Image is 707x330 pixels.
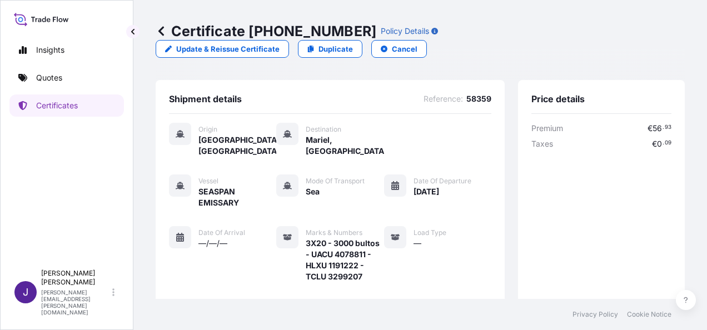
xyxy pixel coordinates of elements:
[653,124,662,132] span: 56
[41,269,110,287] p: [PERSON_NAME] [PERSON_NAME]
[36,44,64,56] p: Insights
[306,125,341,134] span: Destination
[572,310,618,319] a: Privacy Policy
[665,126,671,129] span: 93
[169,93,242,104] span: Shipment details
[176,43,280,54] p: Update & Reissue Certificate
[198,134,276,157] span: [GEOGRAPHIC_DATA], [GEOGRAPHIC_DATA]
[414,228,446,237] span: Load Type
[23,287,28,298] span: J
[663,141,664,145] span: .
[198,125,217,134] span: Origin
[156,40,289,58] a: Update & Reissue Certificate
[652,140,657,148] span: €
[665,141,671,145] span: 09
[41,289,110,316] p: [PERSON_NAME][EMAIL_ADDRESS][PERSON_NAME][DOMAIN_NAME]
[392,43,417,54] p: Cancel
[414,238,421,249] span: —
[36,72,62,83] p: Quotes
[318,43,353,54] p: Duplicate
[9,67,124,89] a: Quotes
[531,123,563,134] span: Premium
[663,126,664,129] span: .
[627,310,671,319] a: Cookie Notice
[9,94,124,117] a: Certificates
[531,138,553,149] span: Taxes
[371,40,427,58] button: Cancel
[657,140,662,148] span: 0
[306,228,362,237] span: Marks & Numbers
[414,186,439,197] span: [DATE]
[298,40,362,58] a: Duplicate
[306,238,384,282] span: 3X20 - 3000 bultos - UACU 4078811 - HLXU 1191222 - TCLU 3299207
[381,26,429,37] p: Policy Details
[36,100,78,111] p: Certificates
[198,177,218,186] span: Vessel
[306,177,365,186] span: Mode of Transport
[424,93,463,104] span: Reference :
[9,39,124,61] a: Insights
[531,93,585,104] span: Price details
[198,228,245,237] span: Date of Arrival
[414,177,471,186] span: Date of Departure
[306,134,384,157] span: Mariel, [GEOGRAPHIC_DATA]
[156,22,376,40] p: Certificate [PHONE_NUMBER]
[306,186,320,197] span: Sea
[648,124,653,132] span: €
[198,238,227,249] span: —/—/—
[198,186,276,208] span: SEASPAN EMISSARY
[466,93,491,104] span: 58359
